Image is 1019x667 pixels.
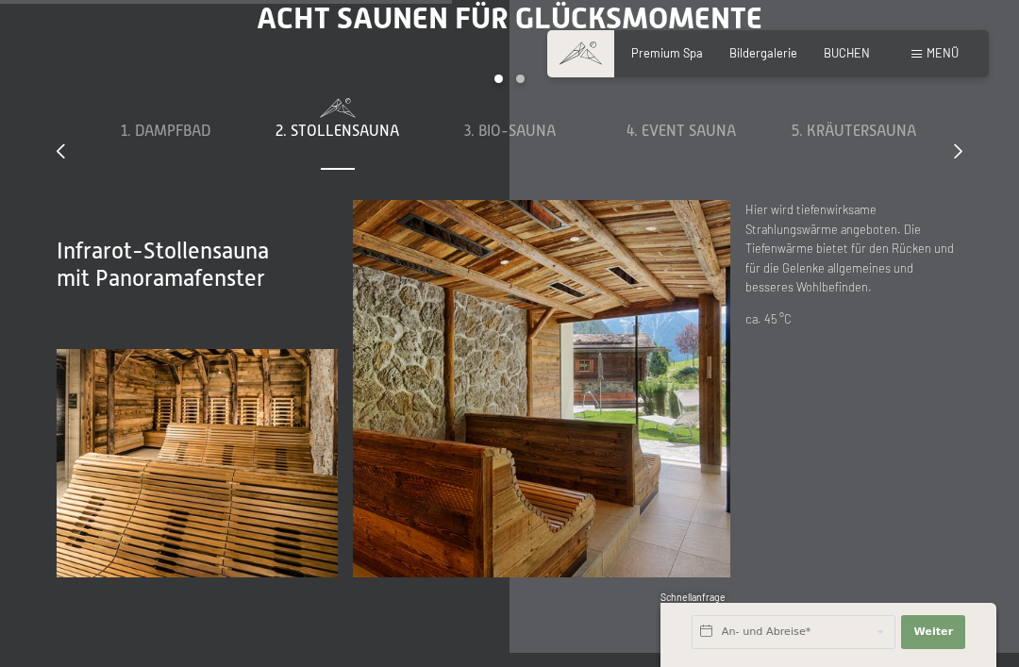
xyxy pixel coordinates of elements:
a: Bildergalerie [729,45,797,60]
div: Carousel Pagination [79,75,940,98]
span: Schnellanfrage [660,592,726,603]
div: Carousel Page 1 (Current Slide) [494,75,503,83]
button: Weiter [901,615,965,649]
span: Weiter [913,625,953,640]
span: 1. Dampfbad [121,123,210,140]
span: 3. Bio-Sauna [464,123,556,140]
span: Infrarot-Stollensauna mit Panoramafenster [57,238,269,291]
span: 5. Kräutersauna [792,123,916,140]
p: Hier wird tiefenwirksame Strahlungswärme angeboten. Die Tiefenwärme bietet für den Rücken und für... [745,200,962,296]
div: Carousel Page 2 [516,75,525,83]
a: Premium Spa [631,45,703,60]
span: 4. Event Sauna [626,123,736,140]
span: Menü [927,45,959,60]
span: 2. Stollensauna [276,123,399,140]
img: Ein Wellness-Urlaub in Südtirol – 7.700 m² Spa, 10 Saunen [353,200,730,577]
a: BUCHEN [824,45,870,60]
p: ca. 45 °C [745,309,962,328]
